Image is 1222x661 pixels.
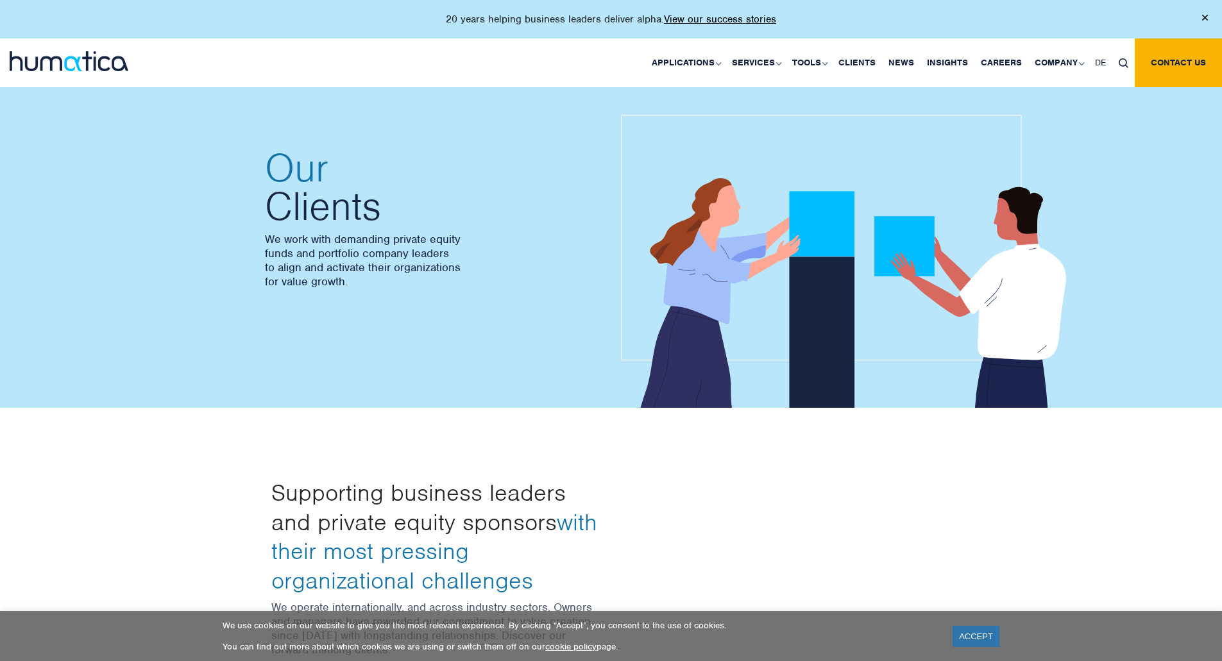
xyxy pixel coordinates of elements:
a: View our success stories [664,13,776,26]
a: Tools [786,38,832,87]
span: with their most pressing organizational challenges [271,507,597,595]
span: DE [1095,57,1106,68]
a: Company [1028,38,1089,87]
img: about_banner1 [621,115,1083,410]
p: 20 years helping business leaders deliver alpha. [446,13,776,26]
p: We work with demanding private equity funds and portfolio company leaders to align and activate t... [265,232,598,289]
img: search_icon [1119,58,1128,68]
p: We operate internationally, and across industry sectors. Owners and managers have rewarded our co... [271,600,602,657]
p: We use cookies on our website to give you the most relevant experience. By clicking “Accept”, you... [223,620,937,631]
a: DE [1089,38,1112,87]
img: logo [10,51,128,71]
a: Contact us [1135,38,1222,87]
h3: Supporting business leaders and private equity sponsors [271,478,602,595]
a: Clients [832,38,882,87]
a: Insights [921,38,974,87]
p: You can find out more about which cookies we are using or switch them off on our page. [223,641,937,652]
a: News [882,38,921,87]
a: ACCEPT [953,626,999,647]
a: Applications [645,38,726,87]
h2: Clients [265,149,598,226]
a: Careers [974,38,1028,87]
a: cookie policy [545,641,597,652]
a: Services [726,38,786,87]
span: Our [265,149,598,187]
